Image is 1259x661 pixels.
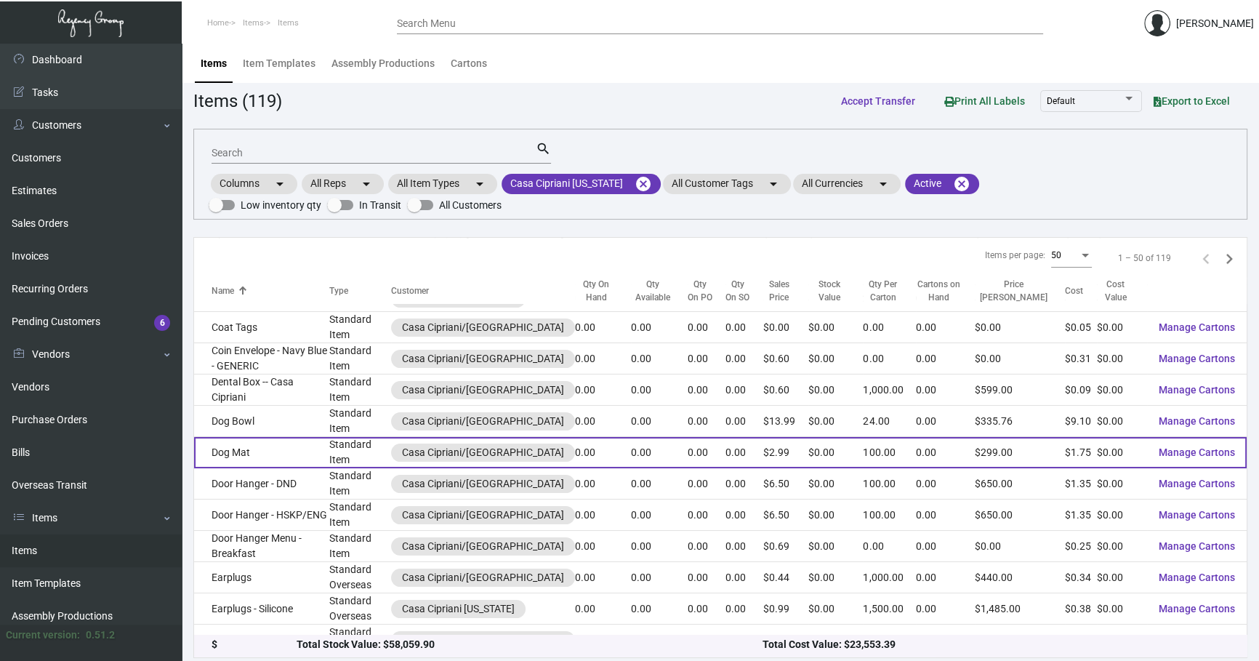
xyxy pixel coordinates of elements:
[402,570,564,585] div: Casa Cipriani/[GEOGRAPHIC_DATA]
[1065,285,1097,298] div: Cost
[575,500,631,531] td: 0.00
[207,18,229,28] span: Home
[863,593,916,625] td: 1,500.00
[1144,10,1170,36] img: admin@bootstrapmaster.com
[1065,500,1097,531] td: $1.35
[916,531,975,562] td: 0.00
[1051,251,1092,261] mat-select: Items per page:
[297,638,763,653] div: Total Stock Value: $58,059.90
[688,625,725,656] td: 0.00
[763,562,808,593] td: $0.44
[916,468,975,500] td: 0.00
[763,531,808,562] td: $0.69
[1097,374,1147,406] td: $0.00
[402,633,564,648] div: Casa Cipriani/[GEOGRAPHIC_DATA]
[1097,437,1147,468] td: $0.00
[194,374,329,406] td: Dental Box -- Casa Cipriani
[933,87,1037,114] button: Print All Labels
[725,437,763,468] td: 0.00
[1159,415,1235,427] span: Manage Cartons
[688,279,725,305] div: Qty On PO
[243,18,264,28] span: Items
[863,312,916,343] td: 0.00
[194,437,329,468] td: Dog Mat
[201,56,227,71] div: Items
[765,175,782,193] mat-icon: arrow_drop_down
[1118,252,1171,265] div: 1 – 50 of 119
[953,175,970,193] mat-icon: cancel
[725,406,763,437] td: 0.00
[793,174,901,194] mat-chip: All Currencies
[863,279,903,305] div: Qty Per Carton
[1159,509,1235,521] span: Manage Cartons
[243,56,315,71] div: Item Templates
[808,279,863,305] div: Stock Value
[329,406,391,437] td: Standard Item
[1147,502,1247,528] button: Manage Cartons
[975,406,1065,437] td: $335.76
[575,406,631,437] td: 0.00
[688,312,725,343] td: 0.00
[194,562,329,593] td: Earplugs
[975,562,1065,593] td: $440.00
[1097,343,1147,374] td: $0.00
[471,175,488,193] mat-icon: arrow_drop_down
[329,593,391,625] td: Standard Overseas
[916,279,962,305] div: Cartons on Hand
[725,500,763,531] td: 0.00
[808,374,863,406] td: $0.00
[688,343,725,374] td: 0.00
[575,343,631,374] td: 0.00
[808,468,863,500] td: $0.00
[329,625,391,656] td: Standard Item
[725,312,763,343] td: 0.00
[975,312,1065,343] td: $0.00
[1142,88,1242,114] button: Export to Excel
[329,562,391,593] td: Standard Overseas
[1065,468,1097,500] td: $1.35
[1147,627,1247,653] button: Manage Cartons
[302,174,384,194] mat-chip: All Reps
[631,593,688,625] td: 0.00
[194,312,329,343] td: Coat Tags
[402,539,564,554] div: Casa Cipriani/[GEOGRAPHIC_DATA]
[631,279,688,305] div: Qty Available
[975,531,1065,562] td: $0.00
[631,374,688,406] td: 0.00
[1147,533,1247,559] button: Manage Cartons
[1065,562,1097,593] td: $0.34
[916,437,975,468] td: 0.00
[194,468,329,500] td: Door Hanger - DND
[6,628,80,643] div: Current version:
[1065,625,1097,656] td: $0.24
[1097,468,1147,500] td: $0.00
[725,625,763,656] td: 0.00
[975,468,1065,500] td: $650.00
[1147,377,1247,403] button: Manage Cartons
[975,593,1065,625] td: $1,485.00
[808,625,863,656] td: $0.00
[863,500,916,531] td: 100.00
[402,508,564,523] div: Casa Cipriani/[GEOGRAPHIC_DATA]
[402,601,515,617] div: Casa Cipriani [US_STATE]
[808,437,863,468] td: $0.00
[329,374,391,406] td: Standard Item
[1159,446,1235,458] span: Manage Cartons
[575,374,631,406] td: 0.00
[194,406,329,437] td: Dog Bowl
[763,406,808,437] td: $13.99
[212,638,297,653] div: $
[916,500,975,531] td: 0.00
[916,279,975,305] div: Cartons on Hand
[1194,247,1218,270] button: Previous page
[388,174,497,194] mat-chip: All Item Types
[631,531,688,562] td: 0.00
[1065,406,1097,437] td: $9.10
[1147,596,1247,622] button: Manage Cartons
[688,437,725,468] td: 0.00
[808,343,863,374] td: $0.00
[211,174,297,194] mat-chip: Columns
[194,531,329,562] td: Door Hanger Menu - Breakfast
[358,175,375,193] mat-icon: arrow_drop_down
[916,562,975,593] td: 0.00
